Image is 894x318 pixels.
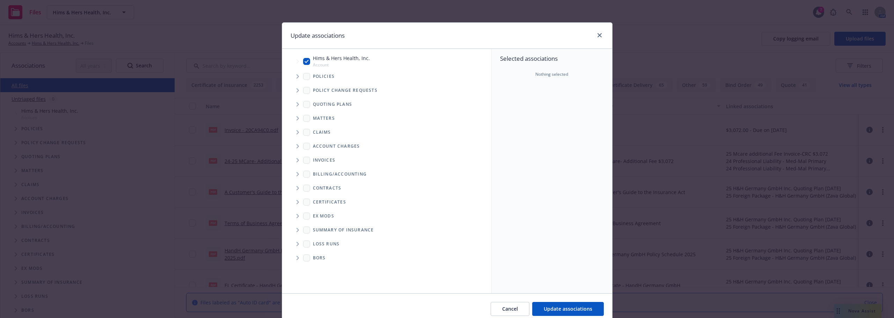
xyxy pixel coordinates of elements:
span: Account charges [313,144,360,148]
span: Loss Runs [313,242,340,246]
span: Quoting plans [313,102,352,106]
span: BORs [313,256,326,260]
span: Matters [313,116,335,120]
button: Cancel [491,302,529,316]
h1: Update associations [291,31,345,40]
span: Summary of insurance [313,228,374,232]
button: Update associations [532,302,604,316]
span: Update associations [544,305,592,312]
span: Account [313,62,370,68]
span: Policy change requests [313,88,378,93]
a: close [595,31,604,39]
div: Tree Example [282,53,491,167]
span: Contracts [313,186,342,190]
span: Cancel [502,305,518,312]
div: Folder Tree Example [282,167,491,265]
span: Policies [313,74,335,79]
span: Hims & Hers Health, Inc. [313,54,370,62]
span: Claims [313,130,331,134]
span: Selected associations [500,54,604,63]
span: Billing/Accounting [313,172,367,176]
span: Certificates [313,200,346,204]
span: Nothing selected [535,71,568,77]
span: Ex Mods [313,214,334,218]
span: Invoices [313,158,336,162]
